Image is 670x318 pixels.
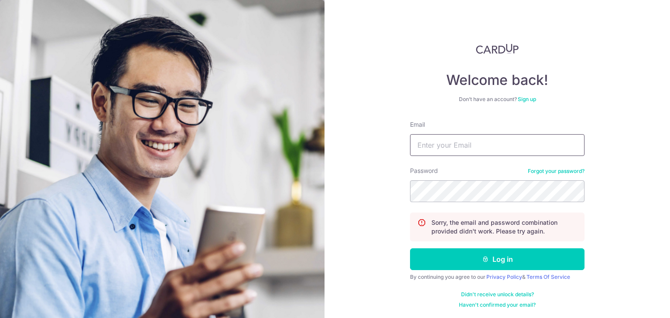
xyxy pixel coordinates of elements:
img: CardUp Logo [476,44,519,54]
label: Email [410,120,425,129]
div: Don’t have an account? [410,96,585,103]
p: Sorry, the email and password combination provided didn't work. Please try again. [431,218,577,236]
a: Privacy Policy [486,274,522,280]
label: Password [410,166,438,175]
a: Terms Of Service [526,274,570,280]
a: Haven't confirmed your email? [459,301,536,308]
button: Log in [410,248,585,270]
input: Enter your Email [410,134,585,156]
h4: Welcome back! [410,71,585,89]
div: By continuing you agree to our & [410,274,585,281]
a: Didn't receive unlock details? [461,291,534,298]
a: Forgot your password? [528,168,585,175]
a: Sign up [518,96,536,102]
